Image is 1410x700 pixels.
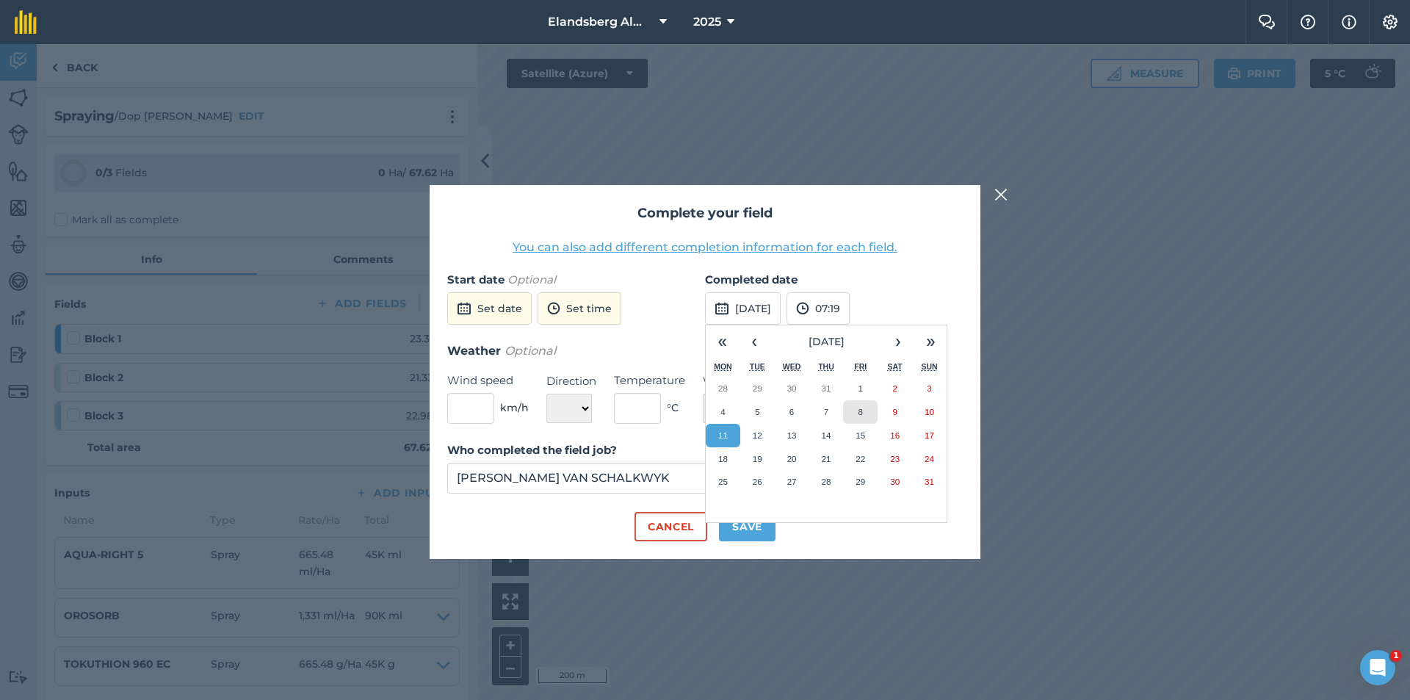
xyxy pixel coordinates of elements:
img: svg+xml;base64,PD94bWwgdmVyc2lvbj0iMS4wIiBlbmNvZGluZz0idXRmLTgiPz4KPCEtLSBHZW5lcmF0b3I6IEFkb2JlIE... [796,300,809,317]
strong: Who completed the field job? [447,443,617,457]
button: August 31, 2025 [912,470,947,494]
button: August 2, 2025 [878,377,912,400]
em: Optional [507,273,556,286]
button: August 9, 2025 [878,400,912,424]
abbr: Saturday [888,362,903,371]
button: Save [719,512,775,541]
abbr: August 24, 2025 [925,454,934,463]
h3: Weather [447,342,963,361]
img: svg+xml;base64,PHN2ZyB4bWxucz0iaHR0cDovL3d3dy53My5vcmcvMjAwMC9zdmciIHdpZHRoPSIxNyIgaGVpZ2h0PSIxNy... [1342,13,1356,31]
abbr: August 29, 2025 [856,477,865,486]
abbr: August 25, 2025 [718,477,728,486]
abbr: August 15, 2025 [856,430,865,440]
h2: Complete your field [447,203,963,224]
abbr: August 3, 2025 [927,383,931,393]
button: August 29, 2025 [843,470,878,494]
button: August 15, 2025 [843,424,878,447]
button: [DATE] [705,292,781,325]
img: Two speech bubbles overlapping with the left bubble in the forefront [1258,15,1276,29]
abbr: August 14, 2025 [821,430,831,440]
abbr: August 12, 2025 [753,430,762,440]
img: svg+xml;base64,PD94bWwgdmVyc2lvbj0iMS4wIiBlbmNvZGluZz0idXRmLTgiPz4KPCEtLSBHZW5lcmF0b3I6IEFkb2JlIE... [547,300,560,317]
abbr: August 13, 2025 [787,430,797,440]
button: › [882,325,914,358]
button: August 13, 2025 [775,424,809,447]
button: August 22, 2025 [843,447,878,471]
button: August 27, 2025 [775,470,809,494]
abbr: Thursday [818,362,834,371]
button: « [706,325,738,358]
abbr: August 30, 2025 [890,477,900,486]
abbr: August 27, 2025 [787,477,797,486]
strong: Start date [447,273,505,286]
span: 2025 [693,13,721,31]
img: svg+xml;base64,PHN2ZyB4bWxucz0iaHR0cDovL3d3dy53My5vcmcvMjAwMC9zdmciIHdpZHRoPSIyMiIgaGVpZ2h0PSIzMC... [994,186,1008,203]
span: 1 [1390,650,1402,662]
button: August 24, 2025 [912,447,947,471]
button: August 25, 2025 [706,470,740,494]
abbr: August 28, 2025 [821,477,831,486]
button: August 6, 2025 [775,400,809,424]
abbr: Sunday [921,362,937,371]
button: August 23, 2025 [878,447,912,471]
label: Weather [703,372,775,390]
button: August 14, 2025 [809,424,844,447]
iframe: Intercom live chat [1360,650,1395,685]
span: Elandsberg Almonds [548,13,654,31]
strong: Completed date [705,273,798,286]
span: [DATE] [809,335,845,348]
button: July 31, 2025 [809,377,844,400]
button: [DATE] [770,325,882,358]
abbr: Tuesday [750,362,765,371]
abbr: August 7, 2025 [824,407,828,416]
abbr: Monday [714,362,732,371]
button: August 7, 2025 [809,400,844,424]
button: July 28, 2025 [706,377,740,400]
button: ‹ [738,325,770,358]
abbr: August 22, 2025 [856,454,865,463]
button: August 1, 2025 [843,377,878,400]
button: August 12, 2025 [740,424,775,447]
button: August 18, 2025 [706,447,740,471]
img: fieldmargin Logo [15,10,37,34]
button: August 21, 2025 [809,447,844,471]
button: Set date [447,292,532,325]
button: August 17, 2025 [912,424,947,447]
abbr: August 20, 2025 [787,454,797,463]
abbr: August 23, 2025 [890,454,900,463]
button: August 10, 2025 [912,400,947,424]
label: Direction [546,372,596,390]
button: Cancel [634,512,707,541]
abbr: August 4, 2025 [720,407,725,416]
abbr: August 16, 2025 [890,430,900,440]
button: August 4, 2025 [706,400,740,424]
img: A cog icon [1381,15,1399,29]
abbr: August 19, 2025 [753,454,762,463]
button: August 16, 2025 [878,424,912,447]
button: You can also add different completion information for each field. [513,239,897,256]
button: July 29, 2025 [740,377,775,400]
button: August 11, 2025 [706,424,740,447]
button: July 30, 2025 [775,377,809,400]
span: ° C [667,400,679,416]
abbr: August 1, 2025 [858,383,863,393]
button: August 30, 2025 [878,470,912,494]
abbr: August 5, 2025 [755,407,759,416]
abbr: July 28, 2025 [718,383,728,393]
button: August 8, 2025 [843,400,878,424]
abbr: August 11, 2025 [718,430,728,440]
span: km/h [500,400,529,416]
label: Temperature [614,372,685,389]
button: » [914,325,947,358]
abbr: August 6, 2025 [789,407,794,416]
abbr: August 2, 2025 [892,383,897,393]
img: A question mark icon [1299,15,1317,29]
button: Set time [538,292,621,325]
button: August 3, 2025 [912,377,947,400]
button: 07:19 [787,292,850,325]
label: Wind speed [447,372,529,389]
abbr: August 8, 2025 [858,407,863,416]
abbr: August 9, 2025 [892,407,897,416]
abbr: Wednesday [783,362,801,371]
em: Optional [505,344,556,358]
